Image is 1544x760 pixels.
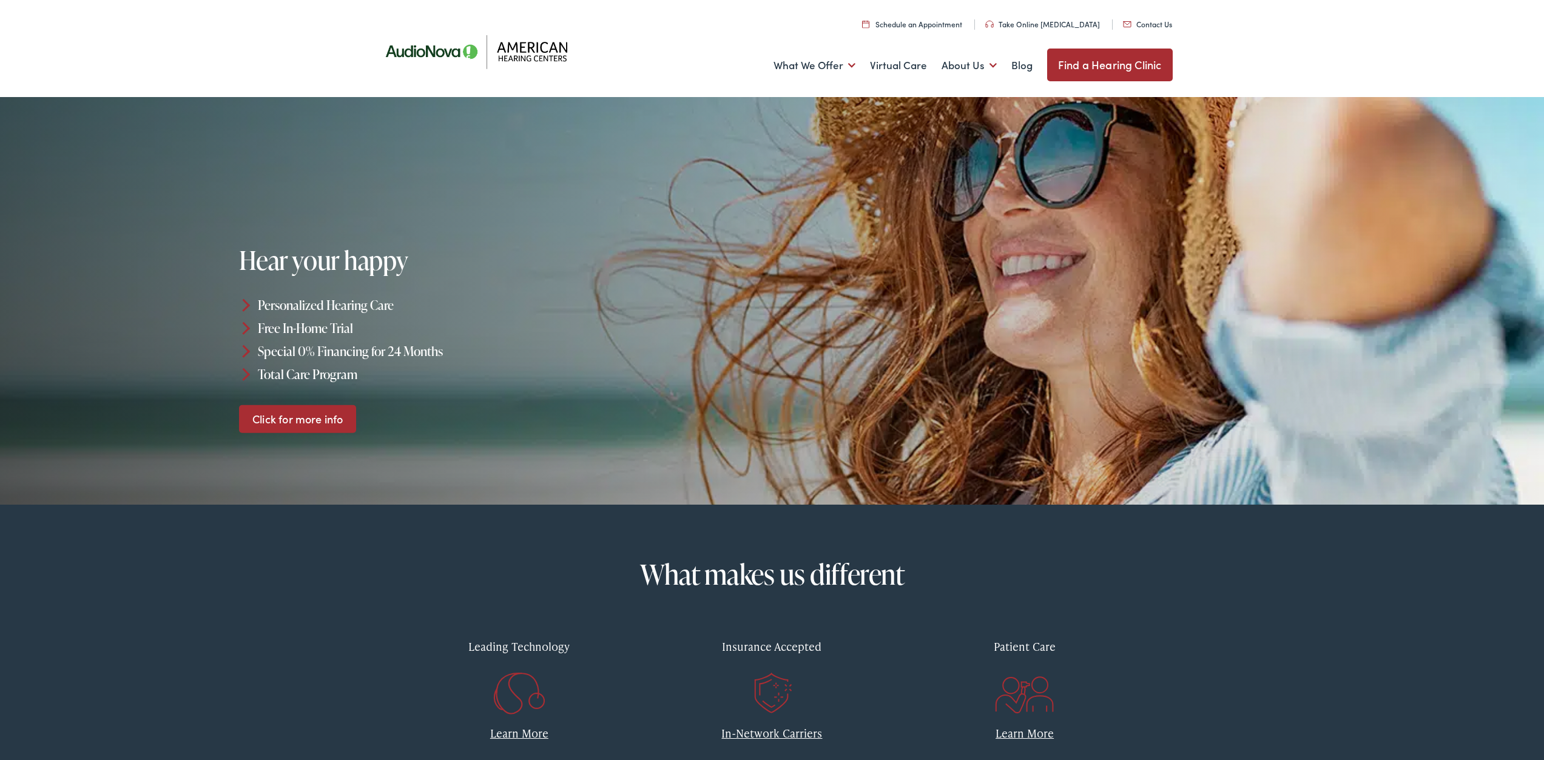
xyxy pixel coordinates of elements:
[908,628,1142,664] div: Patient Care
[655,628,889,701] a: Insurance Accepted
[1047,49,1173,81] a: Find a Hearing Clinic
[655,628,889,664] div: Insurance Accepted
[239,317,780,340] li: Free In-Home Trial
[862,19,962,29] a: Schedule an Appointment
[239,405,356,433] a: Click for more info
[985,21,994,28] img: utility icon
[239,340,780,363] li: Special 0% Financing for 24 Months
[985,19,1100,29] a: Take Online [MEDICAL_DATA]
[239,362,780,385] li: Total Care Program
[942,43,997,88] a: About Us
[908,628,1142,701] a: Patient Care
[239,294,780,317] li: Personalized Hearing Care
[239,246,608,274] h1: Hear your happy
[402,628,637,664] div: Leading Technology
[774,43,855,88] a: What We Offer
[862,20,869,28] img: utility icon
[1123,21,1131,27] img: utility icon
[1123,19,1172,29] a: Contact Us
[870,43,927,88] a: Virtual Care
[1011,43,1033,88] a: Blog
[402,559,1142,590] h2: What makes us different
[402,628,637,701] a: Leading Technology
